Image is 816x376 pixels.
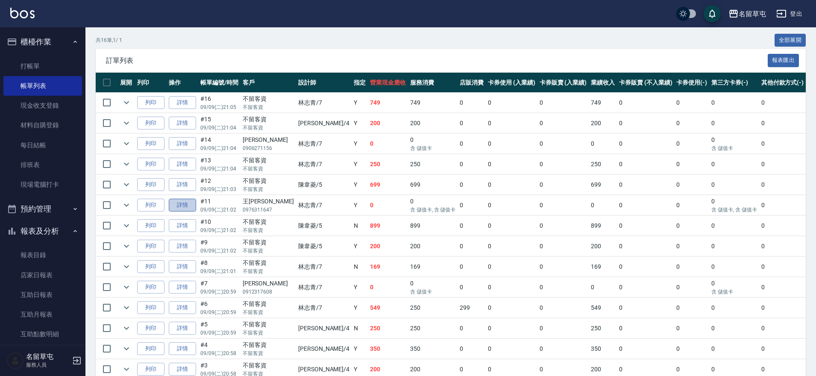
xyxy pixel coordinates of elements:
[759,113,806,133] td: 0
[120,260,133,273] button: expand row
[352,298,368,318] td: Y
[137,219,164,232] button: 列印
[408,195,458,215] td: 0
[759,298,806,318] td: 0
[759,277,806,297] td: 0
[775,34,806,47] button: 全部展開
[96,36,122,44] p: 共 16 筆, 1 / 1
[537,195,589,215] td: 0
[352,134,368,154] td: Y
[589,257,617,277] td: 169
[617,195,674,215] td: 0
[486,113,537,133] td: 0
[200,206,238,214] p: 09/09 (二) 21:02
[137,322,164,335] button: 列印
[120,342,133,355] button: expand row
[296,175,352,195] td: 陳韋菱 /5
[169,301,196,314] a: 詳情
[410,288,456,296] p: 含 儲值卡
[352,339,368,359] td: Y
[368,134,408,154] td: 0
[296,195,352,215] td: 林志青 /7
[458,154,486,174] td: 0
[768,54,799,67] button: 報表匯出
[486,73,537,93] th: 卡券使用 (入業績)
[3,285,82,305] a: 互助日報表
[169,178,196,191] a: 詳情
[169,219,196,232] a: 詳情
[169,260,196,273] a: 詳情
[537,154,589,174] td: 0
[243,185,294,193] p: 不留客資
[759,134,806,154] td: 0
[759,93,806,113] td: 0
[589,195,617,215] td: 0
[408,216,458,236] td: 899
[458,93,486,113] td: 0
[3,31,82,53] button: 櫃檯作業
[296,318,352,338] td: [PERSON_NAME] /4
[709,154,759,174] td: 0
[368,277,408,297] td: 0
[674,298,709,318] td: 0
[674,93,709,113] td: 0
[674,134,709,154] td: 0
[352,236,368,256] td: Y
[709,195,759,215] td: 0
[243,279,294,288] div: [PERSON_NAME]
[198,154,241,174] td: #13
[243,329,294,337] p: 不留客資
[167,73,198,93] th: 操作
[243,103,294,111] p: 不留客資
[296,93,352,113] td: 林志青 /7
[137,301,164,314] button: 列印
[137,137,164,150] button: 列印
[617,236,674,256] td: 0
[120,240,133,253] button: expand row
[106,56,768,65] span: 訂單列表
[137,363,164,376] button: 列印
[137,342,164,355] button: 列印
[709,339,759,359] td: 0
[243,258,294,267] div: 不留客資
[200,247,238,255] p: 09/09 (二) 21:02
[296,113,352,133] td: [PERSON_NAME] /4
[704,5,721,22] button: save
[200,308,238,316] p: 09/09 (二) 20:59
[169,158,196,171] a: 詳情
[617,73,674,93] th: 卡券販賣 (不入業績)
[458,195,486,215] td: 0
[296,277,352,297] td: 林志青 /7
[589,154,617,174] td: 250
[137,240,164,253] button: 列印
[486,257,537,277] td: 0
[408,93,458,113] td: 749
[169,322,196,335] a: 詳情
[243,320,294,329] div: 不留客資
[368,339,408,359] td: 350
[169,137,196,150] a: 詳情
[410,144,456,152] p: 含 儲值卡
[725,5,769,23] button: 名留草屯
[589,339,617,359] td: 350
[169,342,196,355] a: 詳情
[368,195,408,215] td: 0
[3,245,82,265] a: 報表目錄
[709,277,759,297] td: 0
[3,198,82,220] button: 預約管理
[3,324,82,344] a: 互助點數明細
[589,277,617,297] td: 0
[198,175,241,195] td: #12
[458,134,486,154] td: 0
[198,298,241,318] td: #6
[739,9,766,19] div: 名留草屯
[486,318,537,338] td: 0
[709,113,759,133] td: 0
[759,175,806,195] td: 0
[243,288,294,296] p: 0912317608
[408,277,458,297] td: 0
[296,257,352,277] td: 林志青 /7
[368,236,408,256] td: 200
[198,195,241,215] td: #11
[3,305,82,324] a: 互助月報表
